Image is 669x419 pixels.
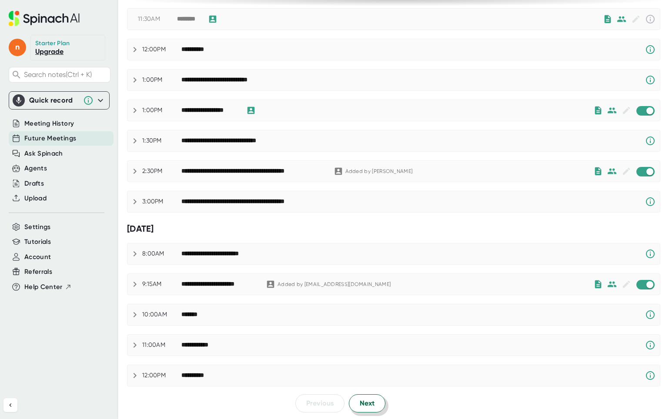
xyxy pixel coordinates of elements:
[24,70,108,79] span: Search notes (Ctrl + K)
[142,76,181,84] div: 1:00PM
[13,92,106,109] div: Quick record
[142,250,181,258] div: 8:00AM
[142,372,181,379] div: 12:00PM
[142,198,181,206] div: 3:00PM
[645,44,656,55] svg: Spinach requires a video conference link.
[349,394,385,412] button: Next
[278,281,391,288] div: Added by [EMAIL_ADDRESS][DOMAIN_NAME]
[142,137,181,145] div: 1:30PM
[645,75,656,85] svg: Spinach requires a video conference link.
[645,249,656,259] svg: Spinach requires a video conference link.
[645,309,656,320] svg: Spinach requires a video conference link.
[142,167,181,175] div: 2:30PM
[645,14,656,24] svg: This event has already passed
[24,133,76,143] button: Future Meetings
[138,15,177,23] div: 11:30AM
[142,341,181,349] div: 11:00AM
[306,398,334,409] span: Previous
[142,280,181,288] div: 9:15AM
[142,46,181,53] div: 12:00PM
[35,47,64,56] a: Upgrade
[645,370,656,381] svg: Spinach requires a video conference link.
[24,119,74,129] button: Meeting History
[645,136,656,146] svg: Spinach requires a video conference link.
[24,163,47,173] button: Agents
[24,282,63,292] span: Help Center
[29,96,79,105] div: Quick record
[142,311,181,319] div: 10:00AM
[295,394,345,412] button: Previous
[24,222,51,232] button: Settings
[24,237,51,247] button: Tutorials
[9,39,26,56] span: n
[24,193,47,203] button: Upload
[645,340,656,350] svg: Spinach requires a video conference link.
[645,196,656,207] svg: Spinach requires a video conference link.
[142,106,181,114] div: 1:00PM
[345,168,413,175] div: Added by [PERSON_NAME]
[24,179,44,189] button: Drafts
[127,223,660,234] div: [DATE]
[24,149,63,159] button: Ask Spinach
[24,252,51,262] button: Account
[24,282,72,292] button: Help Center
[360,398,375,409] span: Next
[24,267,52,277] button: Referrals
[3,398,17,412] button: Collapse sidebar
[35,40,70,47] div: Starter Plan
